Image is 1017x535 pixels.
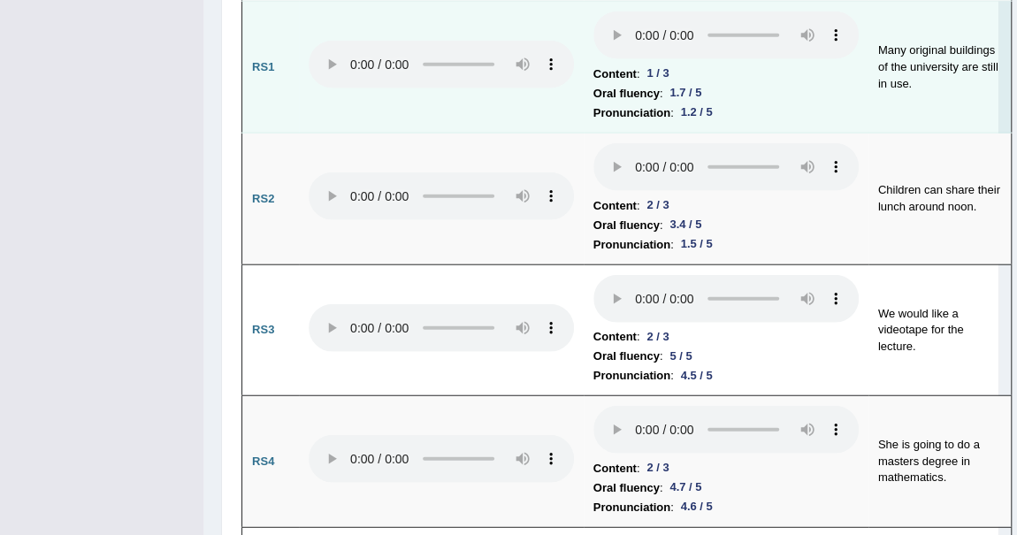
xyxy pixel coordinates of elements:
[593,65,859,84] li: :
[674,367,720,386] div: 4.5 / 5
[593,498,859,517] li: :
[593,216,660,235] b: Oral fluency
[593,366,670,386] b: Pronunciation
[639,459,676,478] div: 2 / 3
[593,65,637,84] b: Content
[639,65,676,83] div: 1 / 3
[593,327,637,347] b: Content
[868,264,1011,396] td: We would like a videotape for the lecture.
[674,235,720,254] div: 1.5 / 5
[593,478,660,498] b: Oral fluency
[252,60,274,73] b: RS1
[593,347,660,366] b: Oral fluency
[868,396,1011,528] td: She is going to do a masters degree in mathematics.
[593,498,670,517] b: Pronunciation
[593,216,859,235] li: :
[639,196,676,215] div: 2 / 3
[639,328,676,347] div: 2 / 3
[674,498,720,516] div: 4.6 / 5
[868,2,1011,134] td: Many original buildings of the university are still in use.
[662,348,699,366] div: 5 / 5
[252,192,274,205] b: RS2
[662,84,708,103] div: 1.7 / 5
[662,216,708,234] div: 3.4 / 5
[593,478,859,498] li: :
[593,366,859,386] li: :
[593,235,859,255] li: :
[252,455,274,468] b: RS4
[593,347,859,366] li: :
[593,196,637,216] b: Content
[674,103,720,122] div: 1.2 / 5
[593,196,859,216] li: :
[593,327,859,347] li: :
[868,134,1011,265] td: Children can share their lunch around noon.
[252,323,274,336] b: RS3
[593,459,859,478] li: :
[593,84,660,103] b: Oral fluency
[593,103,859,123] li: :
[593,459,637,478] b: Content
[593,235,670,255] b: Pronunciation
[593,103,670,123] b: Pronunciation
[662,478,708,497] div: 4.7 / 5
[593,84,859,103] li: :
